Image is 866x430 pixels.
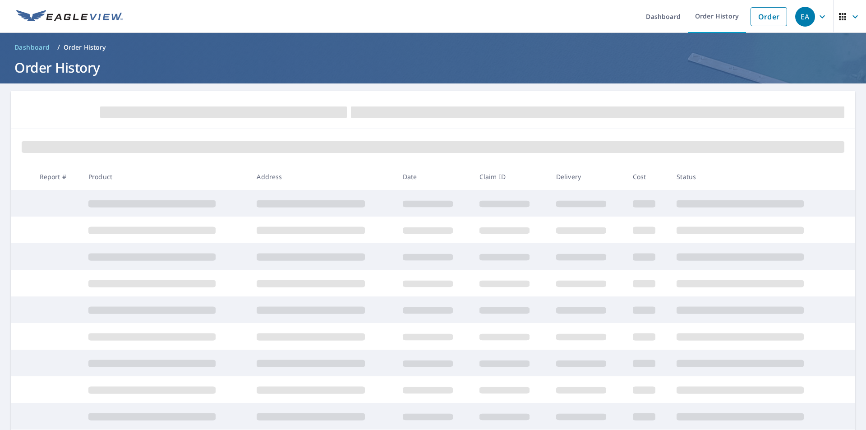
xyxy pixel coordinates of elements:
[57,42,60,53] li: /
[81,163,249,190] th: Product
[32,163,81,190] th: Report #
[14,43,50,52] span: Dashboard
[626,163,670,190] th: Cost
[751,7,787,26] a: Order
[11,40,54,55] a: Dashboard
[249,163,395,190] th: Address
[64,43,106,52] p: Order History
[795,7,815,27] div: EA
[669,163,838,190] th: Status
[472,163,549,190] th: Claim ID
[16,10,123,23] img: EV Logo
[11,58,855,77] h1: Order History
[549,163,626,190] th: Delivery
[11,40,855,55] nav: breadcrumb
[396,163,472,190] th: Date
